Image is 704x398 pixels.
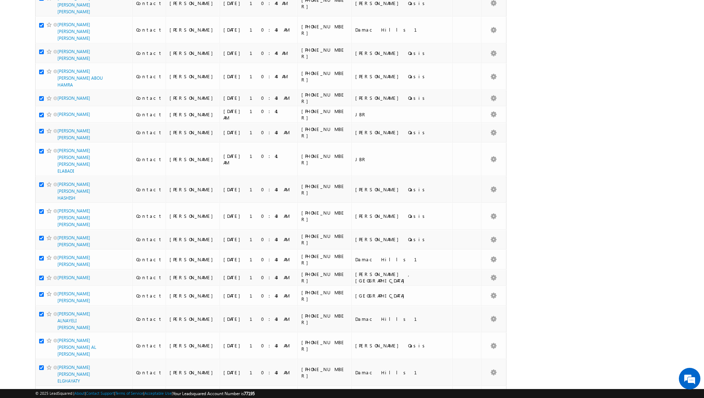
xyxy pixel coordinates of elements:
div: [DATE] 10:43 AM [223,369,294,376]
div: Contact [136,111,162,118]
div: [PERSON_NAME] [170,95,217,101]
div: [DATE] 10:43 AM [223,95,294,101]
div: Contact [136,256,162,263]
a: [PERSON_NAME] ALNAYELI [PERSON_NAME] [57,311,90,330]
div: Damac Hills 1 [355,316,449,322]
div: [DATE] 10:44 AM [223,73,294,80]
span: © 2025 LeadSquared | | | | | [35,390,255,397]
a: [PERSON_NAME] [PERSON_NAME] [PERSON_NAME] ELABADI [57,148,90,174]
a: [PERSON_NAME] [PERSON_NAME] ABOU HAMRA [57,69,103,88]
a: [PERSON_NAME] [PERSON_NAME] [57,49,90,61]
a: [PERSON_NAME] [PERSON_NAME] AL [PERSON_NAME] [57,338,96,357]
div: Contact [136,292,162,299]
div: [PERSON_NAME] [170,342,217,349]
div: Damac Hills 1 [355,27,449,33]
a: [PERSON_NAME] [PERSON_NAME] [57,291,90,303]
div: [PERSON_NAME] [170,73,217,80]
div: [PHONE_NUMBER] [301,366,348,379]
div: [PERSON_NAME] [170,27,217,33]
div: [PERSON_NAME] [170,213,217,219]
div: Damac Hills 1 [355,256,449,263]
div: Contact [136,186,162,193]
div: [PERSON_NAME] Oasis [355,186,449,193]
div: Contact [136,316,162,322]
div: [PERSON_NAME] , [GEOGRAPHIC_DATA] [355,271,449,284]
div: Contact [136,129,162,136]
div: [DATE] 10:43 AM [223,27,294,33]
div: [PERSON_NAME] [170,292,217,299]
div: [PHONE_NUMBER] [301,339,348,352]
div: [PHONE_NUMBER] [301,271,348,284]
div: Contact [136,50,162,56]
div: [PERSON_NAME] Oasis [355,236,449,243]
div: [PERSON_NAME] [170,369,217,376]
div: [PERSON_NAME] [170,274,217,281]
div: [PERSON_NAME] Oasis [355,342,449,349]
div: [PERSON_NAME] Oasis [355,213,449,219]
a: Terms of Service [115,391,143,395]
img: d_60004797649_company_0_60004797649 [12,38,30,47]
div: [PERSON_NAME] Oasis [355,50,449,56]
div: [PERSON_NAME] [170,156,217,163]
a: [PERSON_NAME] [PERSON_NAME] [57,235,90,247]
div: [DATE] 10:43 AM [223,274,294,281]
div: [PHONE_NUMBER] [301,289,348,302]
div: Contact [136,369,162,376]
div: Contact [136,95,162,101]
div: [PHONE_NUMBER] [301,210,348,223]
div: [PERSON_NAME] [170,111,217,118]
div: [PERSON_NAME] [170,186,217,193]
a: [PERSON_NAME] [PERSON_NAME] [PERSON_NAME] [57,208,90,227]
div: Chat with us now [37,38,121,47]
div: [DATE] 10:43 AM [223,213,294,219]
div: JBR [355,156,449,163]
div: Contact [136,236,162,243]
div: Contact [136,342,162,349]
div: [PHONE_NUMBER] [301,313,348,326]
div: [PHONE_NUMBER] [301,233,348,246]
div: [PHONE_NUMBER] [301,183,348,196]
div: Contact [136,73,162,80]
a: [PERSON_NAME] [PERSON_NAME] [PERSON_NAME] [57,22,90,41]
div: JBR [355,111,449,118]
a: [PERSON_NAME] [PERSON_NAME] ELGHAYATY [57,365,90,384]
div: [GEOGRAPHIC_DATA] [355,292,449,299]
div: Contact [136,27,162,33]
div: [PERSON_NAME] [170,256,217,263]
div: [DATE] 10:41 AM [223,153,294,166]
div: [PERSON_NAME] [170,50,217,56]
div: [PHONE_NUMBER] [301,92,348,104]
div: [PERSON_NAME] Oasis [355,73,449,80]
a: [PERSON_NAME] [57,112,90,117]
div: [PHONE_NUMBER] [301,153,348,166]
a: [PERSON_NAME] [57,275,90,280]
span: Your Leadsquared Account Number is [173,391,255,396]
div: Minimize live chat window [118,4,135,21]
a: Acceptable Use [144,391,172,395]
div: [DATE] 10:43 AM [223,342,294,349]
div: [PHONE_NUMBER] [301,126,348,139]
div: Contact [136,156,162,163]
div: [DATE] 10:43 AM [223,129,294,136]
a: Contact Support [86,391,114,395]
a: [PERSON_NAME] [PERSON_NAME] [57,128,90,140]
div: Contact [136,213,162,219]
div: [PERSON_NAME] Oasis [355,95,449,101]
div: [DATE] 10:43 AM [223,256,294,263]
div: [PERSON_NAME] [170,236,217,243]
textarea: Type your message and hit 'Enter' [9,66,131,215]
div: [PHONE_NUMBER] [301,47,348,60]
a: About [74,391,85,395]
div: [DATE] 10:44 AM [223,50,294,56]
a: [PERSON_NAME] [PERSON_NAME] HASHISH [57,182,90,201]
div: [PERSON_NAME] [170,316,217,322]
a: [PERSON_NAME] [57,95,90,101]
span: 77195 [244,391,255,396]
div: [DATE] 10:43 AM [223,316,294,322]
a: [PERSON_NAME] [PERSON_NAME] [57,255,90,267]
div: [PHONE_NUMBER] [301,253,348,266]
div: [DATE] 10:41 AM [223,108,294,121]
div: Damac Hills 1 [355,369,449,376]
div: [PERSON_NAME] [170,129,217,136]
div: [PHONE_NUMBER] [301,70,348,83]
